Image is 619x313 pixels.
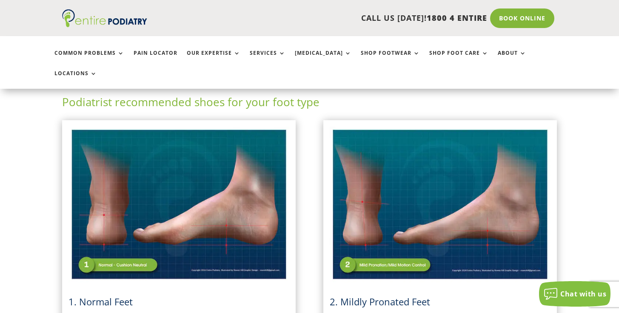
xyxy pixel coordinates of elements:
[539,281,610,307] button: Chat with us
[295,50,351,68] a: [MEDICAL_DATA]
[62,94,557,114] h2: Podiatrist recommended shoes for your foot type
[68,127,290,282] img: Normal Feet - View Podiatrist Recommended Cushion Neutral Shoes
[429,50,488,68] a: Shop Foot Care
[330,127,551,282] img: Mildly Pronated Feet - View Podiatrist Recommended Mild Motion Control Shoes
[176,13,487,24] p: CALL US [DATE]!
[68,295,133,308] a: 1. Normal Feet
[361,50,420,68] a: Shop Footwear
[250,50,285,68] a: Services
[62,9,147,27] img: logo (1)
[54,50,124,68] a: Common Problems
[54,70,97,89] a: Locations
[187,50,240,68] a: Our Expertise
[134,50,177,68] a: Pain Locator
[330,295,430,308] span: 2. Mildly Pronated Feet
[490,8,554,28] a: Book Online
[498,50,526,68] a: About
[62,20,147,29] a: Entire Podiatry
[427,13,487,23] span: 1800 4 ENTIRE
[560,289,606,299] span: Chat with us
